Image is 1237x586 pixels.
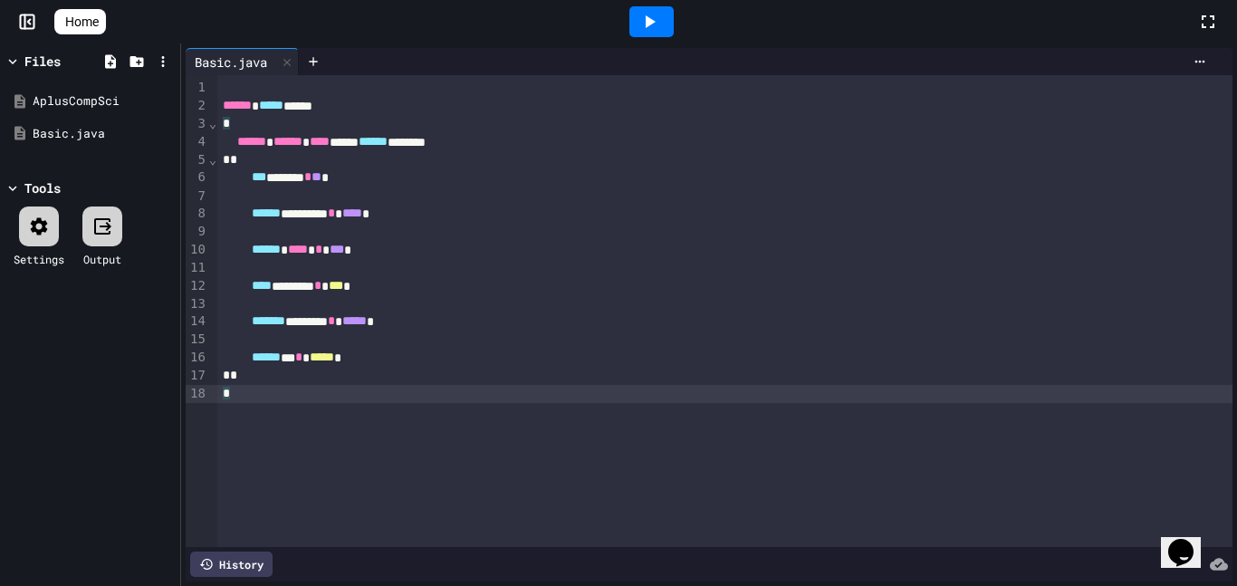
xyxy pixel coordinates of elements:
[54,9,106,34] a: Home
[186,349,208,367] div: 16
[186,97,208,115] div: 2
[186,187,208,206] div: 7
[186,241,208,259] div: 10
[186,385,208,403] div: 18
[186,205,208,223] div: 8
[14,251,64,267] div: Settings
[186,79,208,97] div: 1
[186,115,208,133] div: 3
[186,151,208,169] div: 5
[24,52,61,71] div: Files
[33,125,174,143] div: Basic.java
[186,133,208,151] div: 4
[186,295,208,313] div: 13
[33,92,174,110] div: AplusCompSci
[83,251,121,267] div: Output
[186,277,208,295] div: 12
[186,168,208,187] div: 6
[186,48,299,75] div: Basic.java
[186,331,208,349] div: 15
[186,312,208,331] div: 14
[190,552,273,577] div: History
[208,116,217,130] span: Fold line
[186,259,208,277] div: 11
[186,367,208,385] div: 17
[208,152,217,167] span: Fold line
[24,178,61,197] div: Tools
[186,223,208,241] div: 9
[1161,514,1219,568] iframe: chat widget
[186,53,276,72] div: Basic.java
[65,13,99,31] span: Home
